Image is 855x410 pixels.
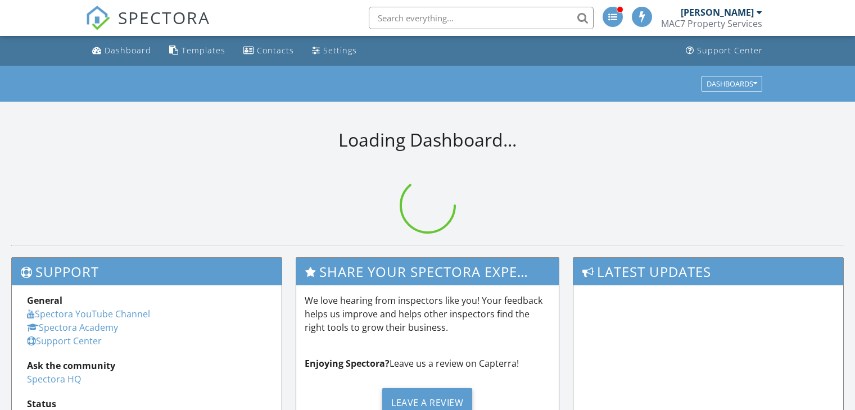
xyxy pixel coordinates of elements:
[27,294,62,307] strong: General
[702,76,762,92] button: Dashboards
[697,45,763,56] div: Support Center
[681,40,767,61] a: Support Center
[681,7,754,18] div: [PERSON_NAME]
[118,6,210,29] span: SPECTORA
[27,308,150,320] a: Spectora YouTube Channel
[661,18,762,29] div: MAC7 Property Services
[305,357,390,370] strong: Enjoying Spectora?
[239,40,298,61] a: Contacts
[323,45,357,56] div: Settings
[27,335,102,347] a: Support Center
[305,294,551,334] p: We love hearing from inspectors like you! Your feedback helps us improve and helps other inspecto...
[182,45,225,56] div: Templates
[573,258,843,285] h3: Latest Updates
[296,258,559,285] h3: Share Your Spectora Experience
[12,258,282,285] h3: Support
[27,373,81,385] a: Spectora HQ
[105,45,151,56] div: Dashboard
[85,15,210,39] a: SPECTORA
[27,359,266,372] div: Ask the community
[707,80,757,88] div: Dashboards
[257,45,294,56] div: Contacts
[307,40,361,61] a: Settings
[85,6,110,30] img: The Best Home Inspection Software - Spectora
[369,7,594,29] input: Search everything...
[27,321,118,334] a: Spectora Academy
[305,357,551,370] p: Leave us a review on Capterra!
[165,40,230,61] a: Templates
[88,40,156,61] a: Dashboard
